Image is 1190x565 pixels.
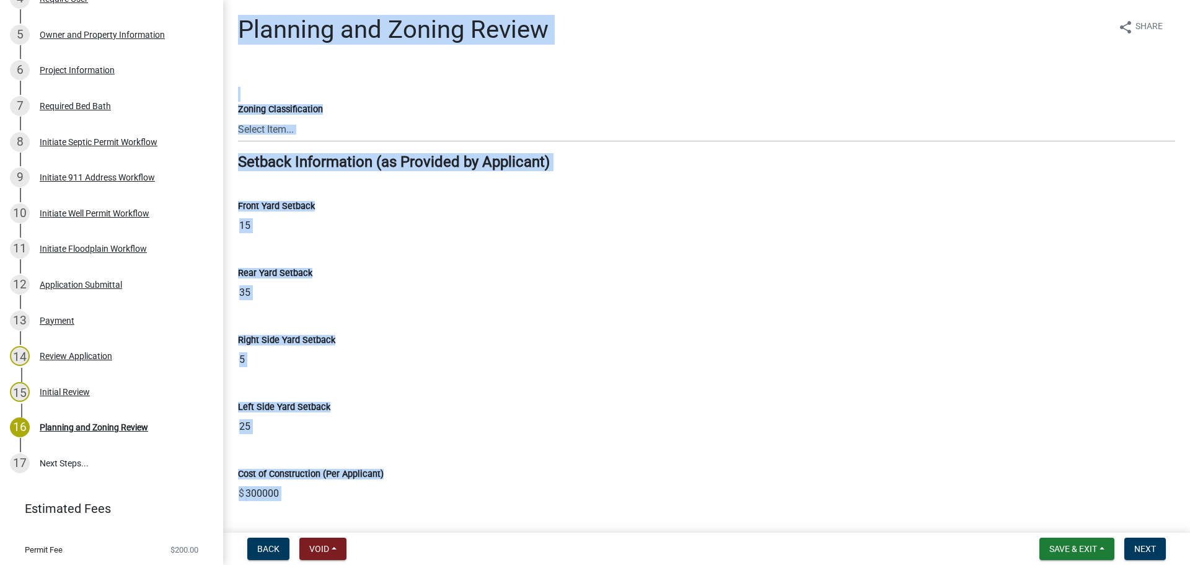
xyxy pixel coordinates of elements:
div: 13 [10,311,30,331]
button: shareShare [1108,15,1173,39]
label: Rear Yard Setback [238,269,312,278]
div: Application Submittal [40,280,122,289]
div: Project Information [40,66,115,74]
span: Next [1134,544,1156,554]
div: 14 [10,346,30,366]
span: Void [309,544,329,554]
label: Zoning Classification [238,105,323,114]
h1: Planning and Zoning Review [238,15,549,45]
div: Initiate Floodplain Workflow [40,244,147,253]
span: $ [238,481,245,506]
div: Initiate Septic Permit Workflow [40,138,157,146]
label: Front Yard Setback [238,202,315,211]
span: Share [1135,20,1163,35]
div: Required Bed Bath [40,102,111,110]
i: share [1118,20,1133,35]
div: 12 [10,275,30,295]
div: 17 [10,453,30,473]
div: 8 [10,132,30,152]
div: 5 [10,25,30,45]
label: Right Side Yard Setback [238,336,335,345]
button: Back [247,538,289,560]
label: Cost of Construction (Per Applicant) [238,470,384,479]
button: Save & Exit [1039,538,1114,560]
label: Left Side Yard Setback [238,403,330,412]
span: Save & Exit [1049,544,1097,554]
div: Owner and Property Information [40,30,165,39]
div: Payment [40,316,74,325]
span: Permit Fee [25,546,63,554]
div: 16 [10,417,30,437]
div: Initiate 911 Address Workflow [40,173,155,182]
span: Back [257,544,280,554]
div: 7 [10,96,30,116]
strong: Setback Information (as Provided by Applicant) [238,153,550,171]
div: 11 [10,239,30,259]
button: Void [299,538,346,560]
span: $200.00 [170,546,198,554]
div: Initial Review [40,388,90,396]
div: 6 [10,60,30,80]
a: Estimated Fees [10,496,203,521]
button: Next [1124,538,1166,560]
div: 10 [10,203,30,223]
div: 9 [10,167,30,187]
div: Review Application [40,352,112,360]
div: 15 [10,382,30,402]
div: Initiate Well Permit Workflow [40,209,149,218]
div: Planning and Zoning Review [40,423,148,432]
